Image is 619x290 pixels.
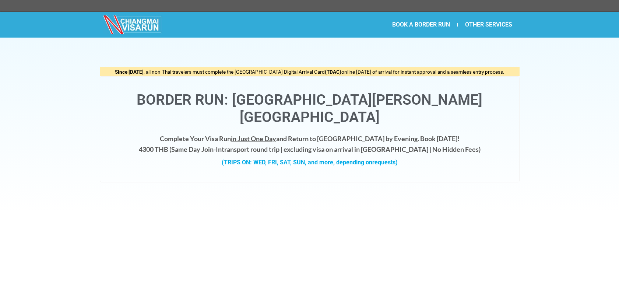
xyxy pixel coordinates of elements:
span: in Just One Day [231,134,276,143]
strong: (TRIPS ON: WED, FRI, SAT, SUN, and more, depending on [222,159,398,166]
strong: Same Day Join-In [171,145,222,153]
nav: Menu [310,16,520,33]
h1: Border Run: [GEOGRAPHIC_DATA][PERSON_NAME][GEOGRAPHIC_DATA] [108,91,512,126]
a: OTHER SERVICES [458,16,520,33]
span: , all non-Thai travelers must complete the [GEOGRAPHIC_DATA] Digital Arrival Card online [DATE] o... [115,69,504,75]
h4: Complete Your Visa Run and Return to [GEOGRAPHIC_DATA] by Evening. Book [DATE]! 4300 THB ( transp... [108,133,512,155]
a: BOOK A BORDER RUN [385,16,457,33]
strong: (TDAC) [325,69,341,75]
span: requests) [372,159,398,166]
strong: Since [DATE] [115,69,144,75]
